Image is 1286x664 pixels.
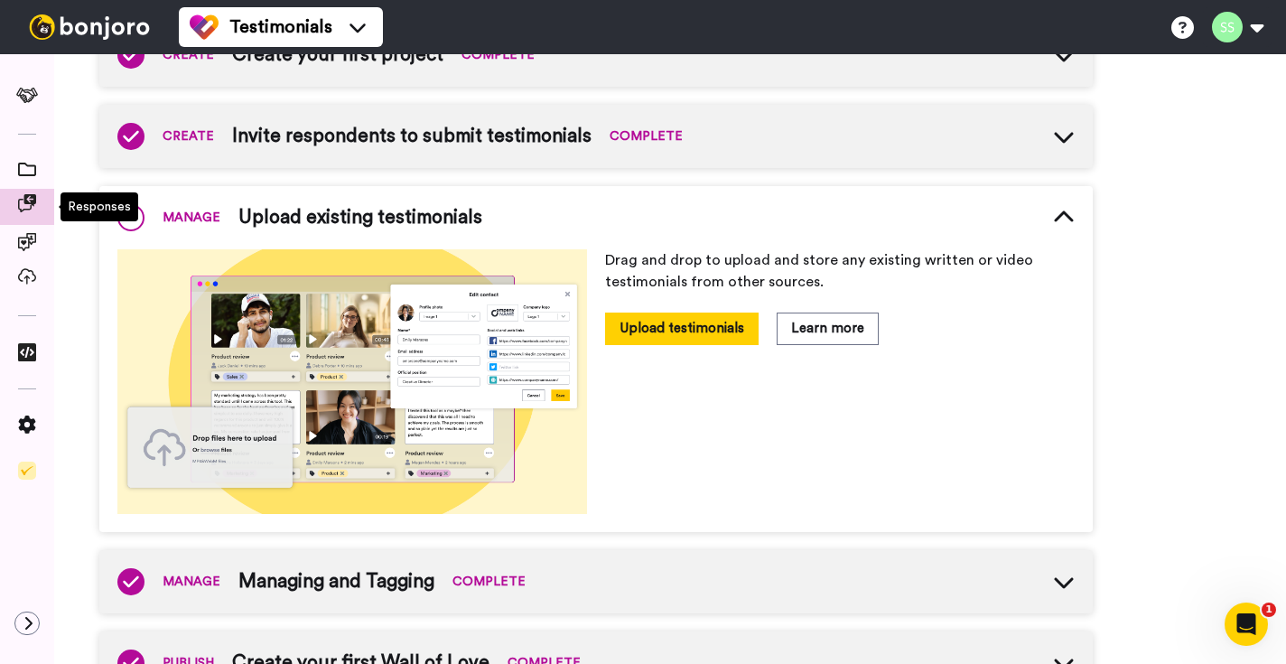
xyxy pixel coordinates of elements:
iframe: Intercom live chat [1225,603,1268,646]
span: Create your first project [232,42,443,69]
span: COMPLETE [452,573,526,591]
span: COMPLETE [610,127,683,145]
span: 1 [1262,603,1276,617]
img: Checklist.svg [18,462,36,480]
button: Upload testimonials [605,313,759,344]
img: bj-logo-header-white.svg [22,14,157,40]
span: MANAGE [163,573,220,591]
p: Drag and drop to upload and store any existing written or video testimonials from other sources. [605,249,1075,293]
span: CREATE [163,46,214,64]
span: Upload existing testimonials [238,204,482,231]
span: COMPLETE [461,46,535,64]
div: Responses [61,192,138,221]
img: tm-color.svg [190,13,219,42]
span: Testimonials [229,14,332,40]
span: CREATE [163,127,214,145]
span: MANAGE [163,209,220,227]
span: Managing and Tagging [238,568,434,595]
img: 4a9e73a18bff383a38bab373c66e12b8.png [117,249,587,514]
button: Learn more [777,313,879,344]
span: Invite respondents to submit testimonials [232,123,592,150]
